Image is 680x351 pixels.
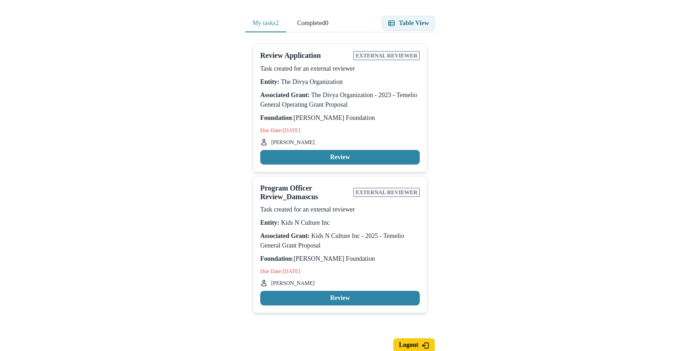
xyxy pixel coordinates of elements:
button: Table View [403,16,462,31]
strong: Foundation [233,114,270,122]
button: Review [233,283,447,297]
h2: Program Officer Review_Damascus [233,184,377,192]
p: The Divya Organization - 2023 - Temelio General Operating Grant Proposal [233,90,447,109]
h2: Review Application [233,51,377,60]
button: Review [233,150,447,165]
p: [PERSON_NAME] [244,271,288,279]
strong: Entity: [233,78,254,86]
p: Due Date: [DATE] [233,126,447,134]
p: Kids N Culture Inc [233,210,447,219]
p: : [PERSON_NAME] Foundation [233,113,447,123]
span: External reviewer [381,51,447,60]
button: Completed 0 [269,15,322,32]
strong: Entity: [233,211,254,218]
p: [PERSON_NAME] [244,138,288,146]
button: My tasks 2 [218,15,265,32]
strong: Associated Grant: [233,91,293,99]
p: Due Date: [DATE] [233,259,447,267]
p: Task created for an external reviewer [233,196,447,206]
p: The Divya Organization [233,77,447,87]
p: Task created for an external reviewer [233,64,447,73]
strong: Foundation [233,247,270,254]
p: Kids N Culture Inc - 2025 - Temelio General Grant Proposal [233,223,447,242]
span: External reviewer [381,184,447,193]
strong: Associated Grant: [233,224,293,232]
p: : [PERSON_NAME] Foundation [233,246,447,255]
